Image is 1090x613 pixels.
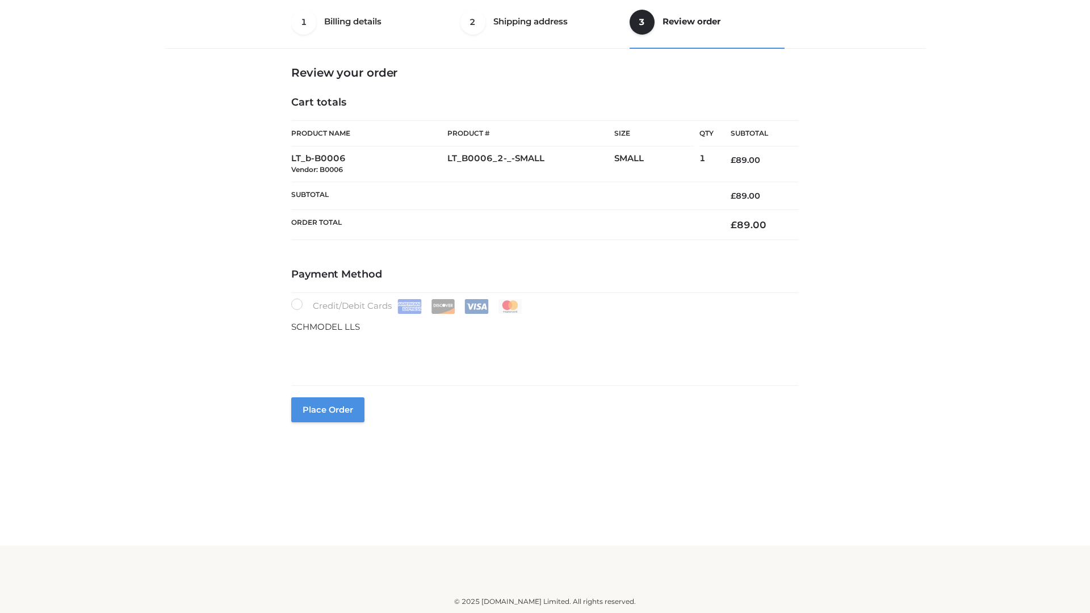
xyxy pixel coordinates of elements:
[731,155,760,165] bdi: 89.00
[731,191,760,201] bdi: 89.00
[731,219,766,230] bdi: 89.00
[291,146,447,182] td: LT_b-B0006
[397,299,422,314] img: Amex
[291,165,343,174] small: Vendor: B0006
[291,268,799,281] h4: Payment Method
[169,596,921,607] div: © 2025 [DOMAIN_NAME] Limited. All rights reserved.
[731,155,736,165] span: £
[291,96,799,109] h4: Cart totals
[731,191,736,201] span: £
[291,182,714,209] th: Subtotal
[447,120,614,146] th: Product #
[291,66,799,79] h3: Review your order
[431,299,455,314] img: Discover
[498,299,522,314] img: Mastercard
[291,210,714,240] th: Order Total
[731,219,737,230] span: £
[714,121,799,146] th: Subtotal
[289,331,796,373] iframe: Secure payment input frame
[291,120,447,146] th: Product Name
[447,146,614,182] td: LT_B0006_2-_-SMALL
[464,299,489,314] img: Visa
[291,320,799,334] p: SCHMODEL LLS
[699,120,714,146] th: Qty
[291,299,523,314] label: Credit/Debit Cards
[699,146,714,182] td: 1
[614,146,699,182] td: SMALL
[291,397,364,422] button: Place order
[614,121,694,146] th: Size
